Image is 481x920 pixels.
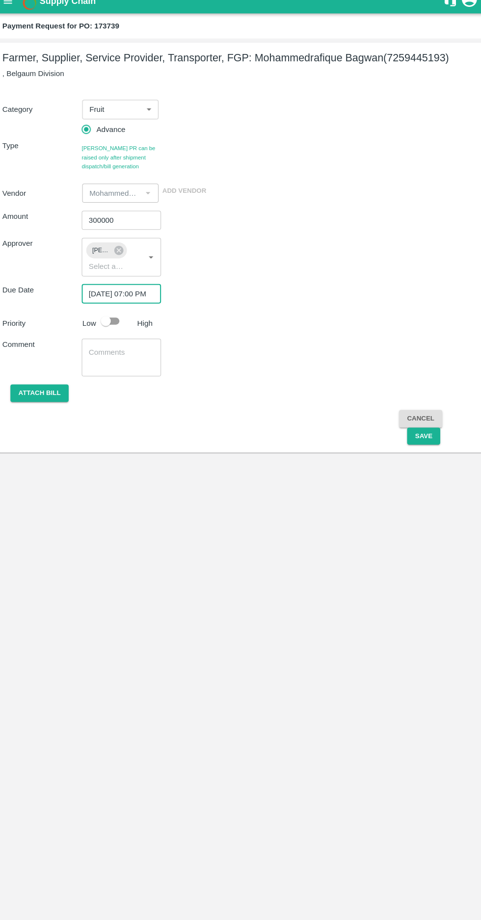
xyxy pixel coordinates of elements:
[147,256,160,269] button: Open
[8,78,473,89] p: , Belgaum Division
[8,322,82,333] p: Priority
[8,217,85,228] p: Amount
[89,194,141,207] input: Select Vendor
[93,113,107,124] p: Fruit
[8,289,85,300] p: Due Date
[396,412,438,429] button: Cancel
[86,322,99,333] p: Low
[8,33,122,41] b: Payment Request for PO: 173739
[90,251,119,262] span: [PERSON_NAME]
[100,132,128,143] span: Advance
[85,152,163,179] span: [PERSON_NAME] PR can be raised only after shipment dispatch/bill generation
[403,429,436,447] button: Save
[25,2,44,22] img: logo
[88,265,131,278] input: Select approver
[8,195,82,206] p: Vendor
[8,148,85,159] p: Type
[8,244,85,255] p: Approver
[8,342,85,353] p: Comment
[8,113,82,124] p: Category
[140,322,155,333] p: High
[8,61,473,75] h5: Farmer, Supplier, Service Provider, Transporter, FGP: Mohammedrafique Bagwan (7259445193)
[44,5,438,19] a: Supply Chain
[85,217,163,236] input: Advance amount
[438,3,455,21] div: customer-support
[44,7,99,17] b: Supply Chain
[2,1,25,24] button: open drawer
[16,387,73,404] button: Attach bill
[85,289,156,308] input: Choose date, selected date is Sep 4, 2025
[455,2,473,23] div: account of current user
[90,248,130,264] div: [PERSON_NAME]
